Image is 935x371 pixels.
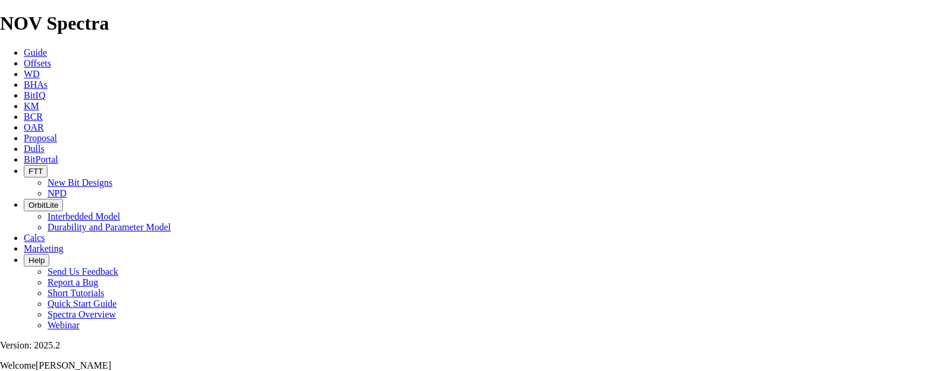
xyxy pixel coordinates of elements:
[24,122,44,132] a: OAR
[24,144,45,154] a: Dulls
[24,69,40,79] a: WD
[29,201,58,210] span: OrbitLite
[48,177,112,188] a: New Bit Designs
[48,277,98,287] a: Report a Bug
[48,309,116,319] a: Spectra Overview
[24,199,63,211] button: OrbitLite
[24,243,64,253] a: Marketing
[24,165,48,177] button: FTT
[48,267,118,277] a: Send Us Feedback
[48,299,116,309] a: Quick Start Guide
[48,320,80,330] a: Webinar
[29,167,43,176] span: FTT
[24,154,58,164] a: BitPortal
[48,222,171,232] a: Durability and Parameter Model
[24,112,43,122] a: BCR
[24,80,48,90] a: BHAs
[48,188,67,198] a: NPD
[24,233,45,243] a: Calcs
[36,360,111,370] span: [PERSON_NAME]
[48,288,105,298] a: Short Tutorials
[24,133,57,143] a: Proposal
[24,254,49,267] button: Help
[24,47,47,58] a: Guide
[24,58,51,68] a: Offsets
[29,256,45,265] span: Help
[24,101,39,111] a: KM
[24,90,45,100] a: BitIQ
[48,211,120,221] a: Interbedded Model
